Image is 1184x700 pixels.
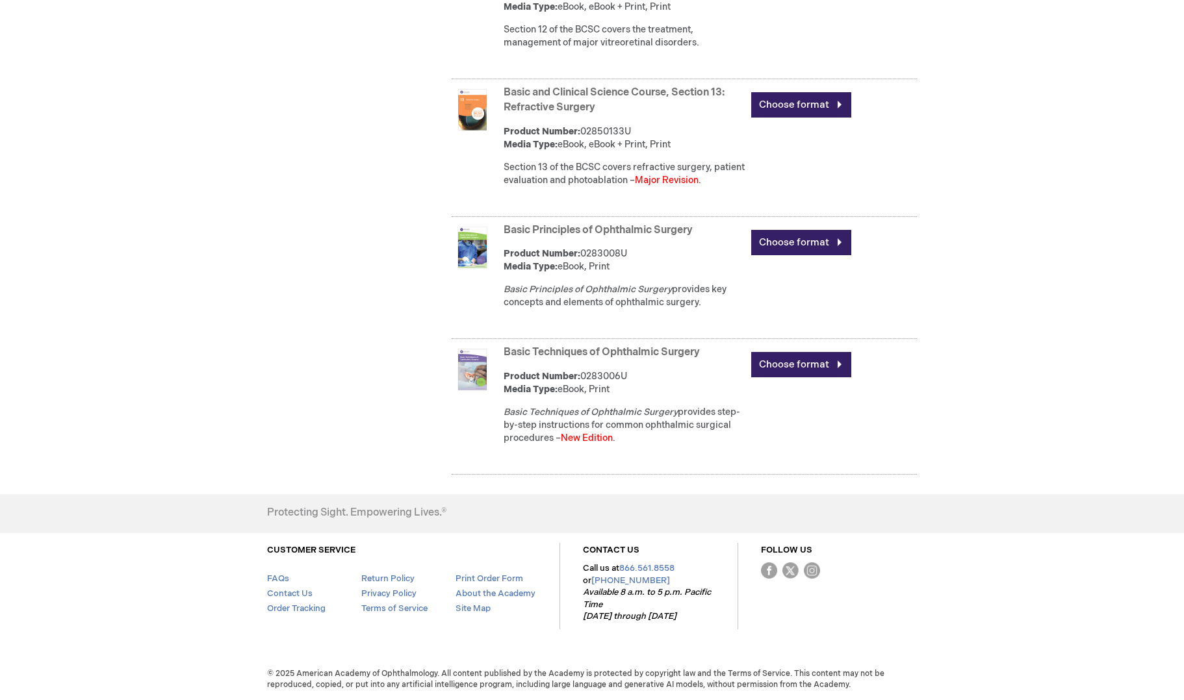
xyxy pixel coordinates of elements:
[361,588,417,599] a: Privacy Policy
[751,230,851,255] a: Choose format
[804,562,820,579] img: instagram
[591,575,670,586] a: [PHONE_NUMBER]
[267,573,289,584] a: FAQs
[504,370,745,396] div: 0283006U eBook, Print
[504,248,580,259] strong: Product Number:
[504,346,700,358] a: Basic Techniques of Ophthalmic Surgery
[504,284,672,295] em: Basic Principles of Ophthalmic Surgery
[504,406,745,445] div: provides step-by-step instructions for common ophthalmic surgical procedures – .
[504,384,558,395] strong: Media Type:
[452,349,493,390] img: Basic Techniques of Ophthalmic Surgery
[267,603,326,614] a: Order Tracking
[619,563,675,573] a: 866.561.8558
[456,573,523,584] a: Print Order Form
[504,23,745,49] div: Section 12 of the BCSC covers the treatment, management of major vitreoretinal disorders.
[751,92,851,118] a: Choose format
[504,1,558,12] strong: Media Type:
[504,139,558,150] strong: Media Type:
[504,247,745,273] div: 0283008U eBook, Print
[504,371,580,382] strong: Product Number:
[267,545,355,555] a: CUSTOMER SERVICE
[504,125,745,151] div: 02850133U eBook, eBook + Print, Print
[452,227,493,268] img: Basic Principles of Ophthalmic Surgery
[361,573,415,584] a: Return Policy
[452,89,493,131] img: Basic and Clinical Science Course, Section 13: Refractive Surgery
[504,283,745,309] p: provides key concepts and elements of ophthalmic surgery.
[361,603,428,614] a: Terms of Service
[504,261,558,272] strong: Media Type:
[583,545,639,555] a: CONTACT US
[751,352,851,377] a: Choose format
[504,406,678,418] em: Basic Techniques of Ophthalmic Surgery
[761,562,777,579] img: Facebook
[561,432,613,444] font: New Edition
[267,507,446,519] h4: Protecting Sight. Empowering Lives.®
[583,562,715,623] p: Call us at or
[504,126,580,137] strong: Product Number:
[504,86,725,114] a: Basic and Clinical Science Course, Section 13: Refractive Surgery
[504,161,745,187] div: Section 13 of the BCSC covers refractive surgery, patient evaluation and photoablation – .
[583,587,711,621] em: Available 8 a.m. to 5 p.m. Pacific Time [DATE] through [DATE]
[782,562,799,579] img: Twitter
[267,588,313,599] a: Contact Us
[456,603,491,614] a: Site Map
[504,224,693,236] a: Basic Principles of Ophthalmic Surgery
[257,668,927,690] span: © 2025 American Academy of Ophthalmology. All content published by the Academy is protected by co...
[761,545,812,555] a: FOLLOW US
[456,588,535,599] a: About the Academy
[635,175,699,186] font: Major Revision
